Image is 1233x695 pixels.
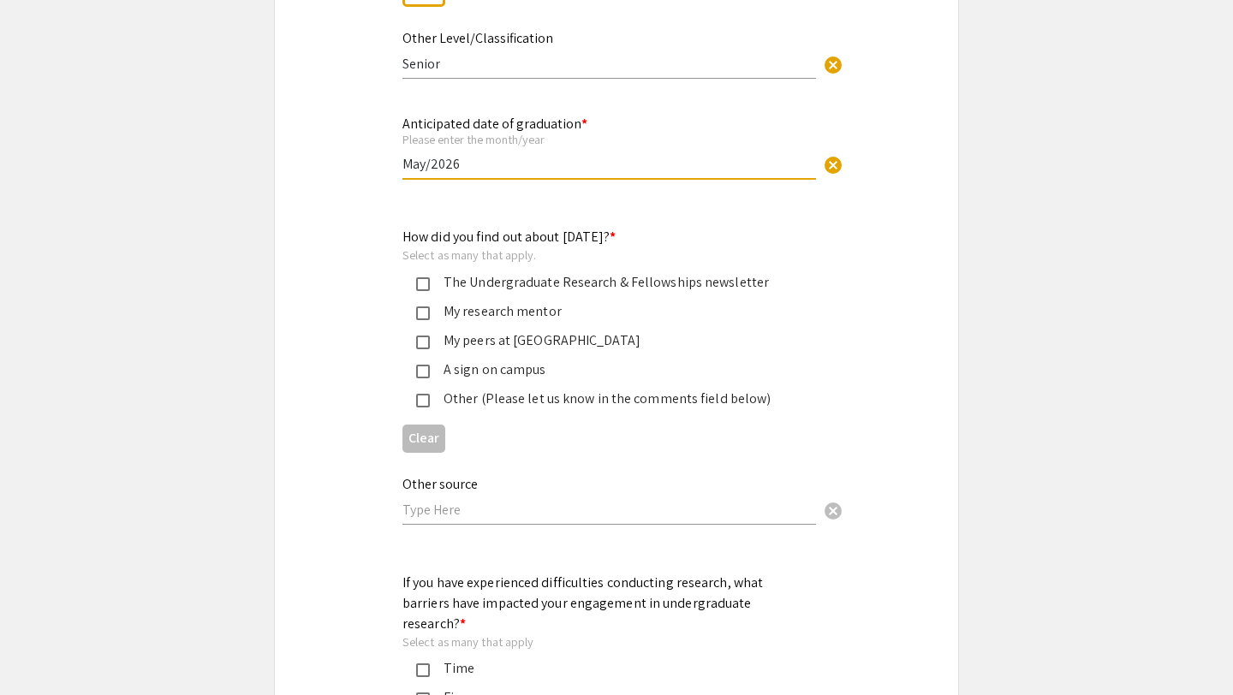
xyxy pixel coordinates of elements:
[823,501,843,521] span: cancel
[402,228,616,246] mat-label: How did you find out about [DATE]?
[430,658,789,679] div: Time
[13,618,73,682] iframe: Chat
[402,247,803,263] div: Select as many that apply.
[430,330,789,351] div: My peers at [GEOGRAPHIC_DATA]
[402,155,816,173] input: Type Here
[816,147,850,181] button: Clear
[402,29,553,47] mat-label: Other Level/Classification
[430,359,789,380] div: A sign on campus
[402,475,478,493] mat-label: Other source
[430,389,789,409] div: Other (Please let us know in the comments field below)
[402,115,587,133] mat-label: Anticipated date of graduation
[816,492,850,526] button: Clear
[430,272,789,293] div: The Undergraduate Research & Fellowships newsletter
[430,301,789,322] div: My research mentor
[823,55,843,75] span: cancel
[402,573,763,633] mat-label: If you have experienced difficulties conducting research, what barriers have impacted your engage...
[823,155,843,175] span: cancel
[402,425,445,453] button: Clear
[402,634,803,650] div: Select as many that apply
[816,46,850,80] button: Clear
[402,132,816,147] div: Please enter the month/year
[402,55,816,73] input: Type Here
[402,501,816,519] input: Type Here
